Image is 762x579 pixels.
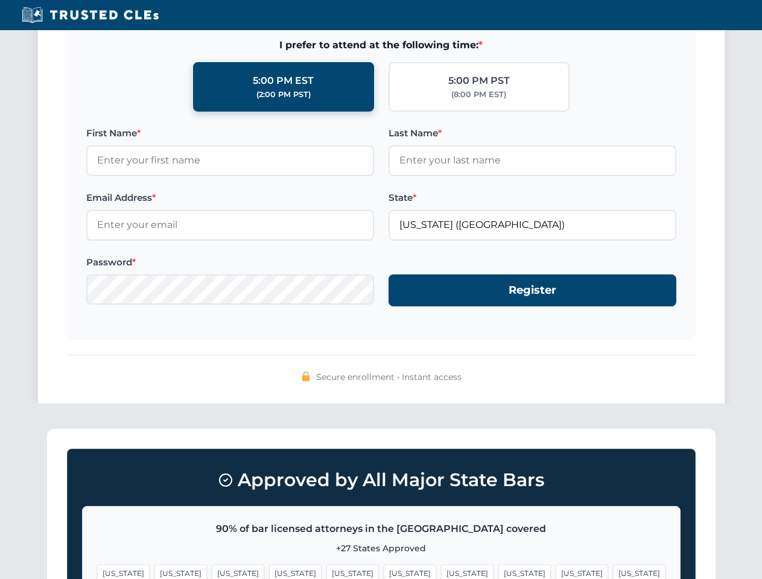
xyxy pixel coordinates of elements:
[389,126,676,141] label: Last Name
[301,372,311,381] img: 🔒
[86,126,374,141] label: First Name
[451,89,506,101] div: (8:00 PM EST)
[86,37,676,53] span: I prefer to attend at the following time:
[389,274,676,306] button: Register
[389,210,676,240] input: Florida (FL)
[86,210,374,240] input: Enter your email
[316,370,462,384] span: Secure enrollment • Instant access
[389,191,676,205] label: State
[86,255,374,270] label: Password
[86,145,374,176] input: Enter your first name
[97,542,665,555] p: +27 States Approved
[97,521,665,537] p: 90% of bar licensed attorneys in the [GEOGRAPHIC_DATA] covered
[389,145,676,176] input: Enter your last name
[86,191,374,205] label: Email Address
[253,73,314,89] div: 5:00 PM EST
[448,73,510,89] div: 5:00 PM PST
[18,6,162,24] img: Trusted CLEs
[256,89,311,101] div: (2:00 PM PST)
[82,464,681,496] h3: Approved by All Major State Bars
